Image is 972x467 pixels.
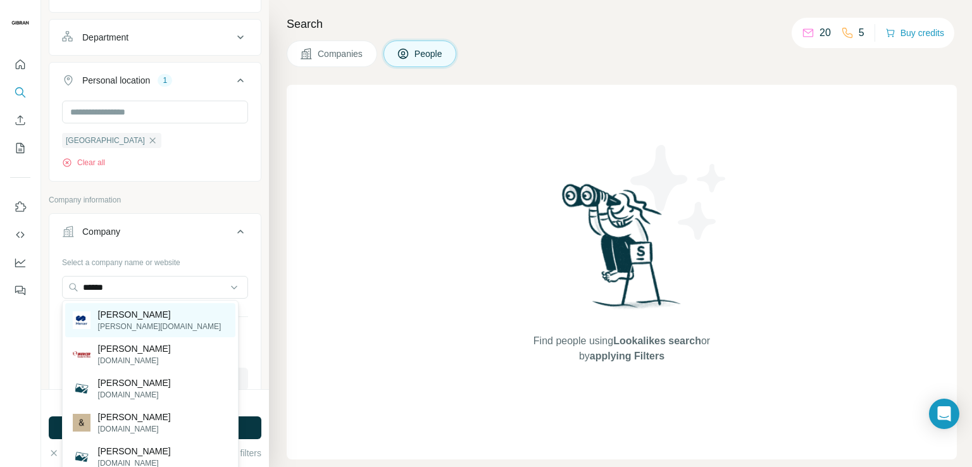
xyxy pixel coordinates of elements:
[73,351,90,357] img: Mercer
[859,25,864,40] p: 5
[73,311,90,329] img: Mercer
[49,216,261,252] button: Company
[10,137,30,159] button: My lists
[520,333,723,364] span: Find people using or by
[10,279,30,302] button: Feedback
[98,321,221,332] p: [PERSON_NAME][DOMAIN_NAME]
[158,75,172,86] div: 1
[10,251,30,274] button: Dashboard
[49,447,85,459] button: Clear
[98,377,171,389] p: [PERSON_NAME]
[590,351,664,361] span: applying Filters
[98,355,171,366] p: [DOMAIN_NAME]
[10,81,30,104] button: Search
[73,380,90,397] img: Mercer
[82,225,120,238] div: Company
[622,135,736,249] img: Surfe Illustration - Stars
[49,22,261,53] button: Department
[414,47,444,60] span: People
[98,445,171,458] p: [PERSON_NAME]
[98,389,171,401] p: [DOMAIN_NAME]
[98,342,171,355] p: [PERSON_NAME]
[73,414,90,432] img: Mercer
[287,15,957,33] h4: Search
[10,196,30,218] button: Use Surfe on LinkedIn
[82,74,150,87] div: Personal location
[10,13,30,33] img: Avatar
[98,308,221,321] p: [PERSON_NAME]
[49,194,261,206] p: Company information
[49,65,261,101] button: Personal location1
[318,47,364,60] span: Companies
[98,411,171,423] p: [PERSON_NAME]
[885,24,944,42] button: Buy credits
[98,423,171,435] p: [DOMAIN_NAME]
[819,25,831,40] p: 20
[929,399,959,429] div: Open Intercom Messenger
[49,416,261,439] button: Run search
[613,335,701,346] span: Lookalikes search
[66,135,145,146] span: [GEOGRAPHIC_DATA]
[10,53,30,76] button: Quick start
[62,157,105,168] button: Clear all
[82,31,128,44] div: Department
[62,252,248,268] div: Select a company name or website
[10,223,30,246] button: Use Surfe API
[556,180,688,321] img: Surfe Illustration - Woman searching with binoculars
[73,448,90,466] img: Mercer
[10,109,30,132] button: Enrich CSV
